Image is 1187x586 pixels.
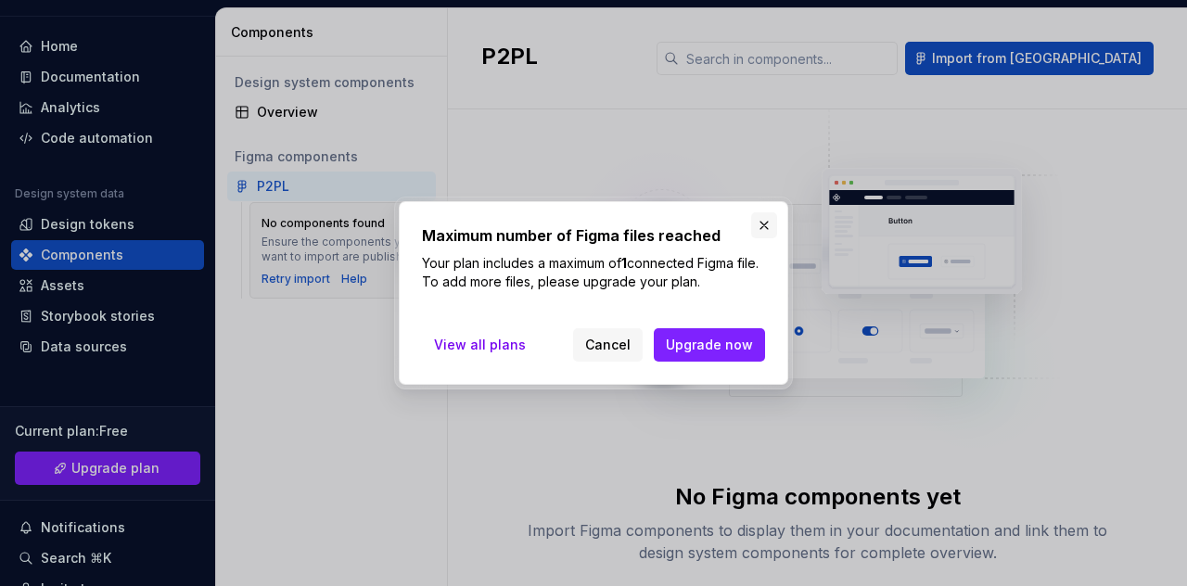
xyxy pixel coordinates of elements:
[654,328,765,362] button: Upgrade now
[621,255,627,271] b: 1
[422,224,765,247] h2: Maximum number of Figma files reached
[422,254,765,291] p: Your plan includes a maximum of connected Figma file. To add more files, please upgrade your plan.
[585,336,631,354] span: Cancel
[422,328,538,362] a: View all plans
[573,328,643,362] button: Cancel
[666,336,753,354] span: Upgrade now
[434,336,526,354] span: View all plans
